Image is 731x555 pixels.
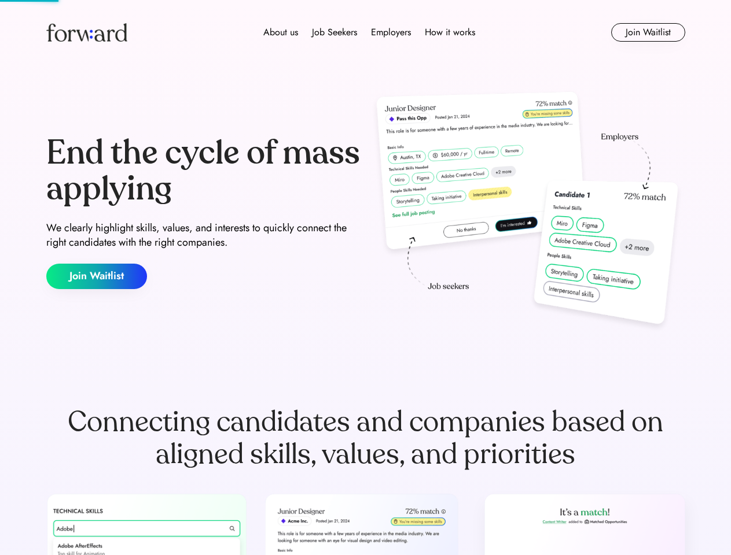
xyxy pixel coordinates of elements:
img: Forward logo [46,23,127,42]
button: Join Waitlist [611,23,685,42]
div: Connecting candidates and companies based on aligned skills, values, and priorities [46,406,685,471]
div: End the cycle of mass applying [46,135,361,206]
button: Join Waitlist [46,264,147,289]
img: hero-image.png [370,88,685,336]
div: About us [263,25,298,39]
div: Job Seekers [312,25,357,39]
div: How it works [425,25,475,39]
div: Employers [371,25,411,39]
div: We clearly highlight skills, values, and interests to quickly connect the right candidates with t... [46,221,361,250]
